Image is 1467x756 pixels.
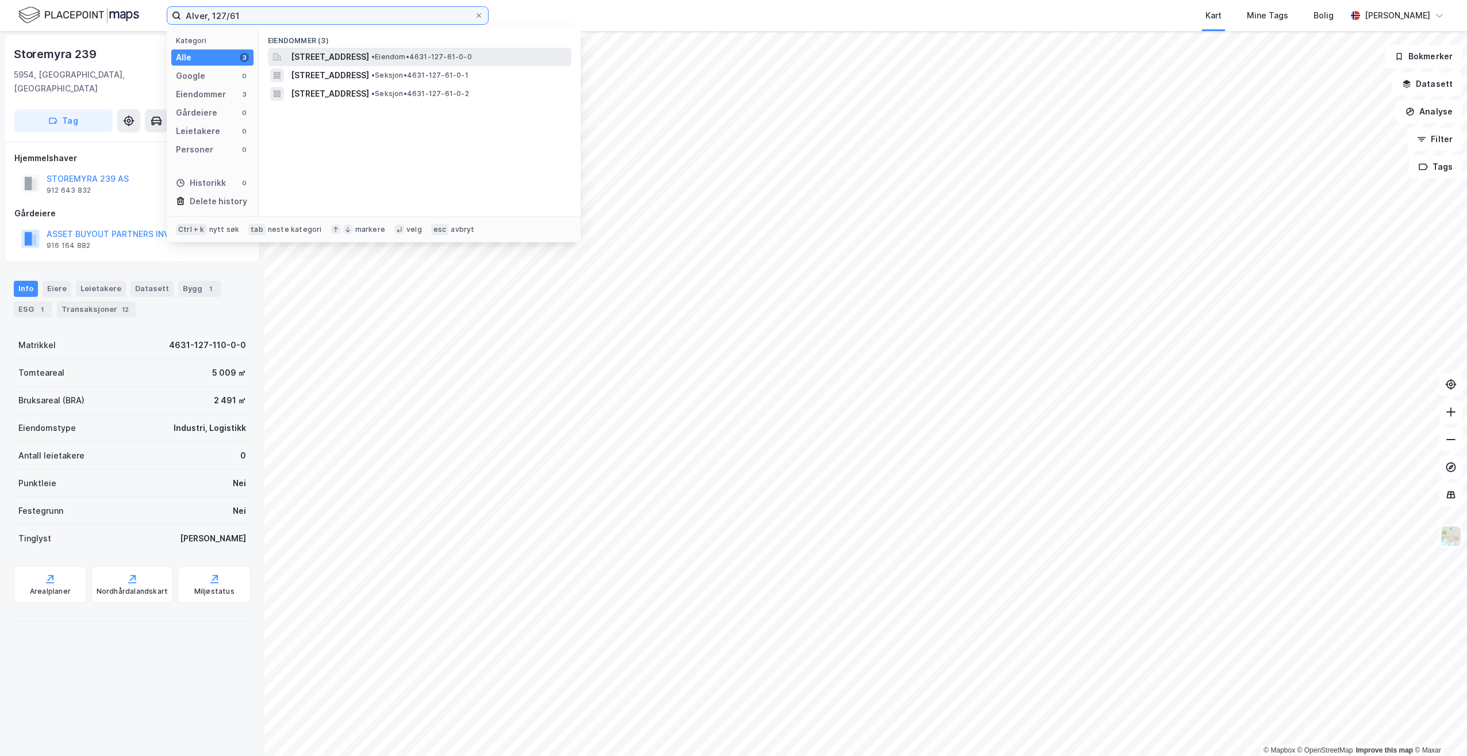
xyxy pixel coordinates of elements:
[190,194,247,208] div: Delete history
[176,106,217,120] div: Gårdeiere
[43,281,71,297] div: Eiere
[1314,9,1334,22] div: Bolig
[240,108,249,117] div: 0
[240,127,249,136] div: 0
[18,449,85,463] div: Antall leietakere
[57,301,136,318] div: Transaksjoner
[214,394,246,407] div: 2 491 ㎡
[30,587,71,596] div: Arealplaner
[1392,72,1462,96] button: Datasett
[371,52,375,61] span: •
[205,283,216,295] div: 1
[18,421,76,435] div: Eiendomstype
[97,587,168,596] div: Nordhårdalandskart
[1205,9,1222,22] div: Kart
[194,587,235,596] div: Miljøstatus
[259,27,581,48] div: Eiendommer (3)
[240,449,246,463] div: 0
[1409,155,1462,178] button: Tags
[371,71,468,80] span: Seksjon • 4631-127-61-0-1
[1297,746,1353,754] a: OpenStreetMap
[291,87,369,101] span: [STREET_ADDRESS]
[240,178,249,188] div: 0
[18,504,63,518] div: Festegrunn
[1356,746,1413,754] a: Improve this map
[1247,9,1288,22] div: Mine Tags
[291,50,369,64] span: [STREET_ADDRESS]
[176,36,254,45] div: Kategori
[18,5,139,25] img: logo.f888ab2527a4732fd821a326f86c7f29.svg
[406,225,422,234] div: velg
[240,145,249,154] div: 0
[180,532,246,545] div: [PERSON_NAME]
[14,45,98,63] div: Storemyra 239
[431,224,449,235] div: esc
[176,51,191,64] div: Alle
[209,225,240,234] div: nytt søk
[181,7,474,24] input: Søk på adresse, matrikkel, gårdeiere, leietakere eller personer
[176,124,220,138] div: Leietakere
[1264,746,1295,754] a: Mapbox
[240,53,249,62] div: 3
[176,224,207,235] div: Ctrl + k
[120,304,131,315] div: 12
[240,90,249,99] div: 3
[233,504,246,518] div: Nei
[1365,9,1430,22] div: [PERSON_NAME]
[371,52,472,62] span: Eiendom • 4631-127-61-0-0
[291,68,369,82] span: [STREET_ADDRESS]
[76,281,126,297] div: Leietakere
[14,281,38,297] div: Info
[18,394,85,407] div: Bruksareal (BRA)
[14,151,250,165] div: Hjemmelshaver
[451,225,474,234] div: avbryt
[18,338,56,352] div: Matrikkel
[212,366,246,380] div: 5 009 ㎡
[371,89,375,98] span: •
[371,71,375,79] span: •
[178,281,221,297] div: Bygg
[371,89,469,98] span: Seksjon • 4631-127-61-0-2
[176,69,205,83] div: Google
[1385,45,1462,68] button: Bokmerker
[268,225,322,234] div: neste kategori
[14,109,113,132] button: Tag
[47,241,90,250] div: 916 164 882
[18,532,51,545] div: Tinglyst
[1410,701,1467,756] iframe: Chat Widget
[176,176,226,190] div: Historikk
[18,366,64,380] div: Tomteareal
[1407,128,1462,151] button: Filter
[47,186,91,195] div: 912 643 832
[130,281,174,297] div: Datasett
[18,476,56,490] div: Punktleie
[14,301,52,318] div: ESG
[36,304,48,315] div: 1
[14,68,198,96] div: 5954, [GEOGRAPHIC_DATA], [GEOGRAPHIC_DATA]
[176,143,213,156] div: Personer
[169,338,246,352] div: 4631-127-110-0-0
[355,225,385,234] div: markere
[176,87,226,101] div: Eiendommer
[233,476,246,490] div: Nei
[174,421,246,435] div: Industri, Logistikk
[1440,525,1462,547] img: Z
[1396,100,1462,123] button: Analyse
[14,207,250,220] div: Gårdeiere
[248,224,266,235] div: tab
[240,71,249,81] div: 0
